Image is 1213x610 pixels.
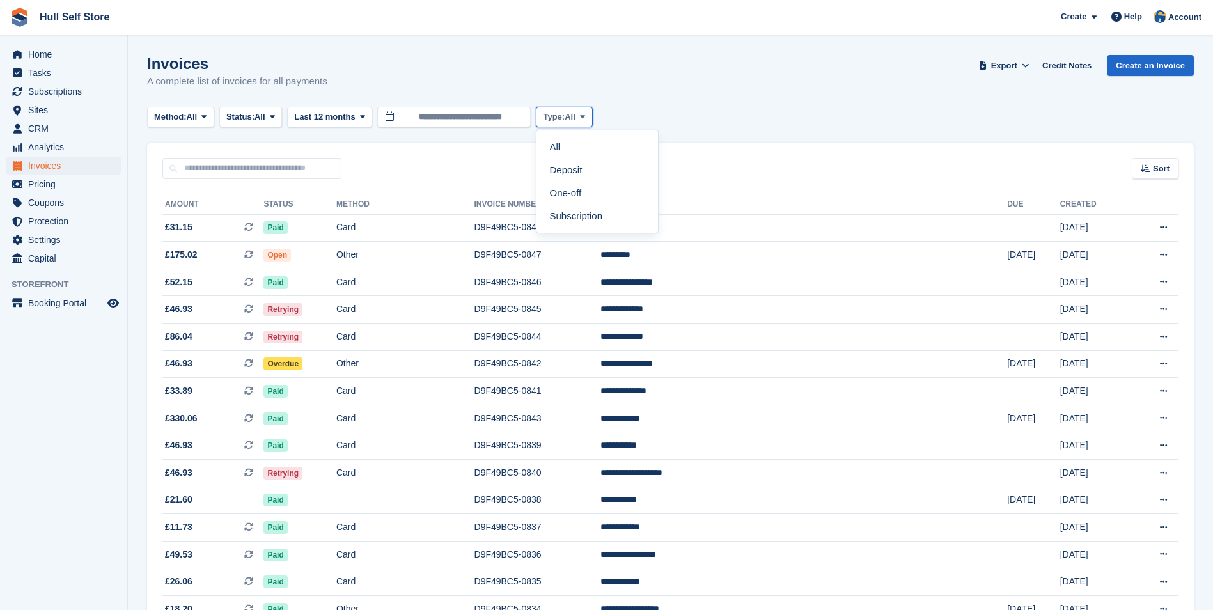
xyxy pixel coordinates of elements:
td: Card [336,541,474,568]
td: D9F49BC5-0838 [474,487,600,514]
td: [DATE] [1060,460,1129,487]
span: £46.93 [165,357,192,370]
td: [DATE] [1060,350,1129,378]
td: Card [336,460,474,487]
td: [DATE] [1060,296,1129,324]
span: Protection [28,212,105,230]
a: menu [6,231,121,249]
span: Capital [28,249,105,267]
h1: Invoices [147,55,327,72]
td: [DATE] [1060,405,1129,432]
td: D9F49BC5-0842 [474,350,600,378]
span: £21.60 [165,493,192,506]
td: Card [336,514,474,542]
td: D9F49BC5-0841 [474,378,600,405]
a: menu [6,175,121,193]
th: Customer [600,194,1007,215]
td: [DATE] [1060,541,1129,568]
span: Paid [263,276,287,289]
td: [DATE] [1060,324,1129,351]
span: Coupons [28,194,105,212]
td: [DATE] [1007,487,1060,514]
a: menu [6,120,121,137]
span: Paid [263,521,287,534]
td: D9F49BC5-0847 [474,242,600,269]
span: Paid [263,575,287,588]
td: Card [336,269,474,296]
span: Overdue [263,357,302,370]
button: Type: All [536,107,592,128]
a: Create an Invoice [1107,55,1194,76]
td: [DATE] [1060,514,1129,542]
span: All [187,111,198,123]
span: £330.06 [165,412,198,425]
td: [DATE] [1007,242,1060,269]
td: D9F49BC5-0836 [474,541,600,568]
span: Paid [263,549,287,561]
td: D9F49BC5-0840 [474,460,600,487]
td: [DATE] [1060,432,1129,460]
th: Method [336,194,474,215]
span: Last 12 months [294,111,355,123]
td: [DATE] [1060,568,1129,596]
td: Other [336,242,474,269]
span: Paid [263,439,287,452]
button: Export [976,55,1032,76]
p: A complete list of invoices for all payments [147,74,327,89]
span: £46.93 [165,439,192,452]
span: Method: [154,111,187,123]
td: D9F49BC5-0848 [474,214,600,242]
span: £86.04 [165,330,192,343]
td: Card [336,214,474,242]
th: Amount [162,194,263,215]
span: Sites [28,101,105,119]
a: menu [6,212,121,230]
span: Paid [263,412,287,425]
span: Retrying [263,467,302,480]
span: Paid [263,494,287,506]
span: Pricing [28,175,105,193]
th: Invoice Number [474,194,600,215]
span: Help [1124,10,1142,23]
a: menu [6,294,121,312]
span: Sort [1153,162,1170,175]
a: menu [6,64,121,82]
span: Export [991,59,1017,72]
a: Credit Notes [1037,55,1097,76]
span: Analytics [28,138,105,156]
span: Paid [263,385,287,398]
button: Last 12 months [287,107,372,128]
td: D9F49BC5-0839 [474,432,600,460]
a: menu [6,138,121,156]
th: Status [263,194,336,215]
td: D9F49BC5-0837 [474,514,600,542]
span: £175.02 [165,248,198,262]
a: Preview store [106,295,121,311]
td: D9F49BC5-0846 [474,269,600,296]
span: Settings [28,231,105,249]
td: [DATE] [1060,487,1129,514]
span: £52.15 [165,276,192,289]
span: Tasks [28,64,105,82]
span: £26.06 [165,575,192,588]
img: Hull Self Store [1154,10,1166,23]
td: Card [336,378,474,405]
span: Invoices [28,157,105,175]
th: Created [1060,194,1129,215]
span: Home [28,45,105,63]
a: menu [6,157,121,175]
span: All [254,111,265,123]
a: menu [6,45,121,63]
td: [DATE] [1060,378,1129,405]
a: Deposit [542,159,653,182]
span: Account [1168,11,1201,24]
span: Storefront [12,278,127,291]
td: D9F49BC5-0843 [474,405,600,432]
span: £46.93 [165,466,192,480]
td: D9F49BC5-0845 [474,296,600,324]
span: £11.73 [165,520,192,534]
td: D9F49BC5-0835 [474,568,600,596]
td: Card [336,405,474,432]
img: stora-icon-8386f47178a22dfd0bd8f6a31ec36ba5ce8667c1dd55bd0f319d3a0aa187defe.svg [10,8,29,27]
td: [DATE] [1060,214,1129,242]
